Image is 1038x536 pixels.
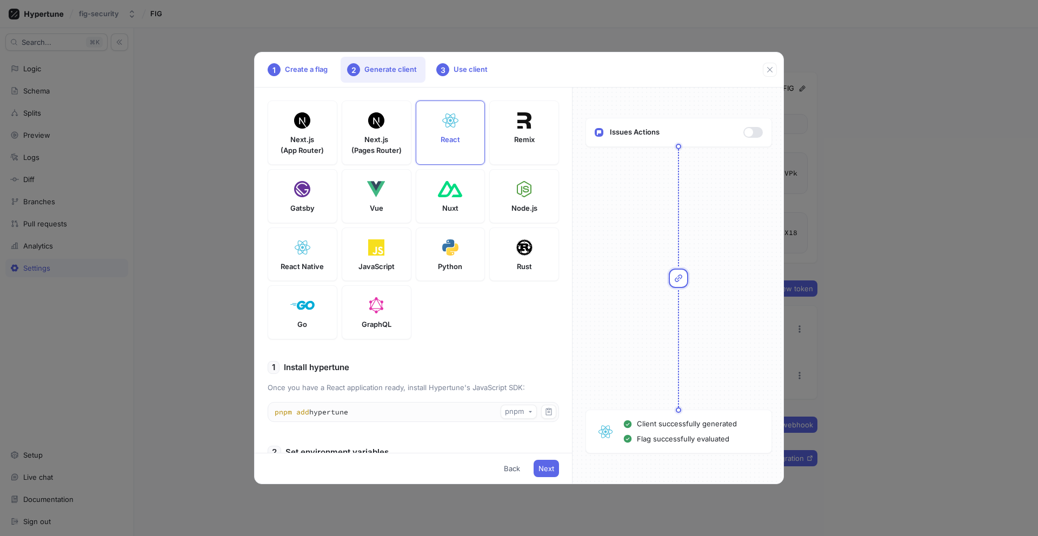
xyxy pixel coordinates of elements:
p: JavaScript [358,262,395,272]
button: Next [534,460,559,477]
img: GraphQL Logo [369,297,384,313]
p: React [441,135,460,145]
img: Nuxt Logo [438,181,462,197]
div: 3 [436,63,449,76]
p: 2 [272,446,277,459]
p: Remix [514,135,535,145]
p: Python [438,262,462,272]
img: Remix Logo [517,112,531,129]
p: Node.js [511,203,537,214]
div: Create a flag [261,57,336,83]
div: 2 [347,63,360,76]
p: Nuxt [442,203,458,214]
img: Rust Logo [516,239,533,256]
p: Client successfully generated [637,419,737,430]
p: Set environment variables [285,446,389,459]
p: Rust [517,262,532,272]
p: Flag successfully evaluated [637,434,729,445]
img: Python Logo [442,239,458,256]
img: Node Logo [517,181,531,197]
p: Once you have a React application ready, install Hypertune's JavaScript SDK: [268,383,559,393]
p: Next.js (App Router) [281,135,324,156]
img: React Logo [597,424,614,440]
span: Back [504,465,520,472]
img: Gatsby Logo [294,181,310,197]
p: React Native [281,262,324,272]
button: Back [499,460,525,477]
img: Next Logo [368,112,384,129]
img: ReactNative Logo [294,239,311,256]
textarea: pnpm add hypertune [268,403,558,422]
p: Next.js (Pages Router) [351,135,402,156]
img: React Logo [441,112,459,129]
div: Use client [430,57,496,83]
p: Go [297,319,307,330]
button: pnpm [501,405,537,419]
img: Vue Logo [367,181,386,197]
div: Generate client [341,57,425,83]
div: pnpm [505,407,524,416]
p: 1 [272,361,275,374]
img: Javascript Logo [368,239,384,256]
span: Next [538,465,554,472]
p: Issues Actions [610,127,660,138]
p: Install hypertune [284,361,349,374]
img: Next Logo [294,112,310,129]
div: 1 [268,63,281,76]
p: Vue [370,203,383,214]
p: Gatsby [290,203,315,214]
p: GraphQL [362,319,391,330]
img: Golang Logo [290,297,315,313]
